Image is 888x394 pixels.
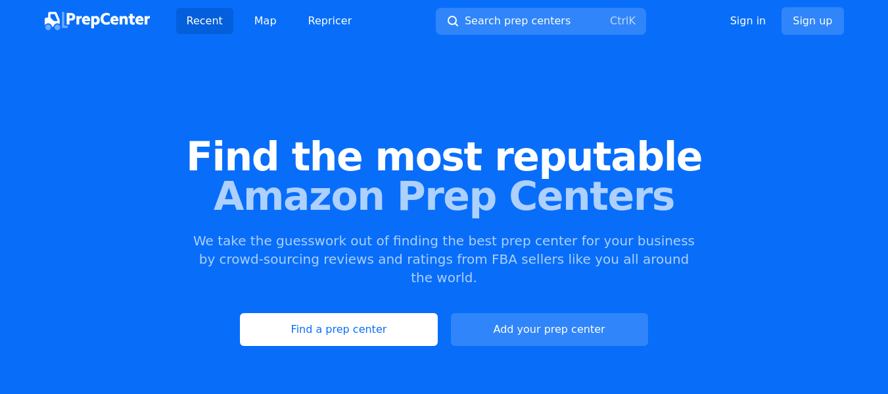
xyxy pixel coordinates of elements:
a: Find a prep center [240,313,437,346]
a: Repricer [298,8,363,34]
a: Sign in [730,13,766,29]
span: Amazon Prep Centers [21,176,867,216]
button: Search prep centersCtrlK [436,8,646,35]
kbd: Ctrl [610,14,628,27]
a: Map [244,8,287,34]
span: Search prep centers [465,13,571,29]
a: Recent [176,8,233,34]
img: PrepCenter [45,12,150,30]
p: We take the guesswork out of finding the best prep center for your business by crowd-sourcing rev... [192,232,697,287]
a: Add your prep center [451,313,648,346]
kbd: K [628,14,636,27]
a: Sign up [782,7,843,35]
span: Find the most reputable [21,137,867,176]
